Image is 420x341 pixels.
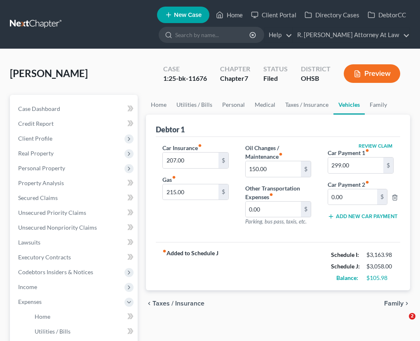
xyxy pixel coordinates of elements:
button: Family chevron_right [384,300,410,307]
label: Car Payment 2 [324,180,398,189]
div: $ [383,158,393,173]
a: Unsecured Priority Claims [12,205,138,220]
i: fiber_manual_record [162,249,167,253]
a: Vehicles [333,95,365,115]
button: Review Claim [357,143,394,148]
span: Expenses [18,298,42,305]
a: Executory Contracts [12,250,138,265]
span: Secured Claims [18,194,58,201]
div: $3,163.98 [366,251,394,259]
i: fiber_manual_record [365,180,369,184]
a: Personal [217,95,250,115]
span: Unsecured Priority Claims [18,209,86,216]
i: fiber_manual_record [198,143,202,148]
span: Personal Property [18,165,65,172]
a: Utilities / Bills [171,95,217,115]
button: Preview [344,64,400,83]
strong: Added to Schedule J [162,249,218,284]
i: fiber_manual_record [172,175,176,179]
div: Debtor 1 [156,125,185,134]
div: $105.98 [366,274,394,282]
a: Client Portal [247,7,300,22]
div: $ [301,161,311,177]
div: District [301,64,331,74]
input: Search by name... [175,27,251,42]
input: -- [163,153,218,168]
i: fiber_manual_record [365,148,369,153]
i: fiber_manual_record [269,193,273,197]
a: Taxes / Insurance [280,95,333,115]
span: Parking, bus pass, taxis, etc. [245,218,307,225]
span: Codebtors Insiders & Notices [18,268,93,275]
span: Property Analysis [18,179,64,186]
label: Other Transportation Expenses [245,184,311,201]
span: Family [384,300,404,307]
input: -- [246,202,301,217]
a: Home [212,7,247,22]
a: Family [365,95,392,115]
a: Medical [250,95,280,115]
a: Secured Claims [12,190,138,205]
div: Case [163,64,207,74]
div: $ [218,184,228,200]
div: OHSB [301,74,331,83]
div: Filed [263,74,288,83]
span: Utilities / Bills [35,328,70,335]
a: Credit Report [12,116,138,131]
span: Lawsuits [18,239,40,246]
div: $3,058.00 [366,262,394,270]
a: Property Analysis [12,176,138,190]
div: Status [263,64,288,74]
button: chevron_left Taxes / Insurance [146,300,204,307]
div: Chapter [220,64,250,74]
span: Case Dashboard [18,105,60,112]
div: $ [218,153,228,168]
label: Gas [162,175,176,184]
label: Car Payment 1 [328,148,369,157]
span: 2 [409,313,415,320]
a: Case Dashboard [12,101,138,116]
a: R. [PERSON_NAME] Attorney At Law [293,28,410,42]
i: chevron_right [404,300,410,307]
span: New Case [174,12,202,18]
button: Add New Car Payment [328,213,394,220]
input: -- [163,184,218,200]
a: Unsecured Nonpriority Claims [12,220,138,235]
span: 7 [244,74,248,82]
div: $ [301,202,311,217]
a: Home [146,95,171,115]
a: Utilities / Bills [28,324,138,339]
span: Real Property [18,150,54,157]
input: -- [328,158,383,173]
span: Taxes / Insurance [153,300,204,307]
input: -- [246,161,301,177]
span: Home [35,313,50,320]
div: $ [377,189,387,205]
a: Home [28,309,138,324]
div: Chapter [220,74,250,83]
input: -- [328,189,377,205]
strong: Balance: [336,274,358,281]
strong: Schedule J: [331,263,360,270]
span: Executory Contracts [18,254,71,261]
a: Lawsuits [12,235,138,250]
div: 1:25-bk-11676 [163,74,207,83]
span: [PERSON_NAME] [10,67,88,79]
span: Income [18,283,37,290]
strong: Schedule I: [331,251,359,258]
label: Car Insurance [162,143,202,152]
a: DebtorCC [364,7,410,22]
a: Directory Cases [300,7,364,22]
iframe: Intercom live chat [392,313,412,333]
i: fiber_manual_record [279,152,283,156]
span: Unsecured Nonpriority Claims [18,224,97,231]
i: chevron_left [146,300,153,307]
span: Credit Report [18,120,54,127]
span: Client Profile [18,135,52,142]
a: Help [265,28,292,42]
label: Oil Changes / Maintenance [245,143,311,161]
